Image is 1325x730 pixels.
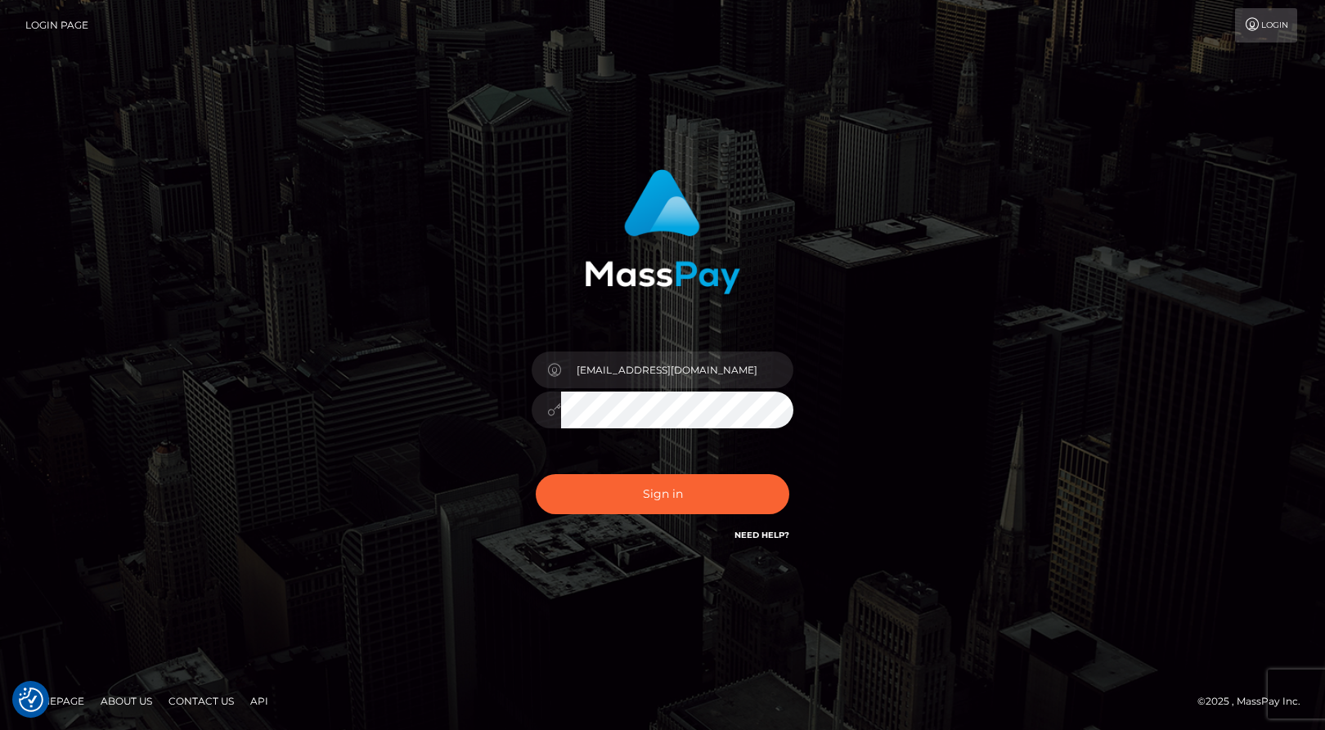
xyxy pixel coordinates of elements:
a: Login Page [25,8,88,43]
button: Consent Preferences [19,687,43,712]
button: Sign in [536,474,789,514]
a: Login [1235,8,1297,43]
a: Homepage [18,688,91,714]
a: Need Help? [734,530,789,540]
a: Contact Us [162,688,240,714]
input: Username... [561,352,793,388]
a: API [244,688,275,714]
img: Revisit consent button [19,687,43,712]
a: About Us [94,688,159,714]
div: © 2025 , MassPay Inc. [1197,692,1313,710]
img: MassPay Login [585,169,740,294]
